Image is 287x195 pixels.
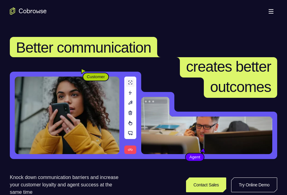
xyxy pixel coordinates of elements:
[186,177,226,192] a: Contact Sales
[124,77,136,154] img: A series of tools used in co-browsing sessions
[15,77,119,154] img: A customer holding their phone
[231,177,277,192] a: Try Online Demo
[10,7,47,15] a: Go to the home page
[186,58,271,75] span: creates better
[141,97,272,154] img: A customer support agent talking on the phone
[16,39,151,56] span: Better communication
[210,79,271,95] span: outcomes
